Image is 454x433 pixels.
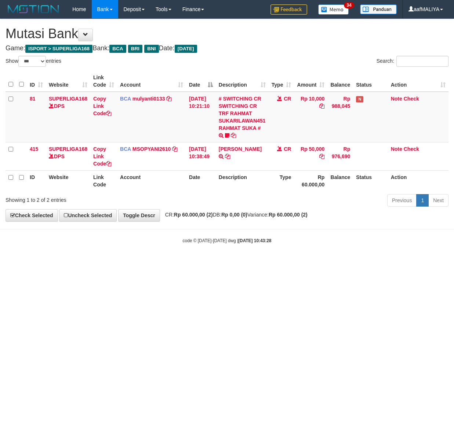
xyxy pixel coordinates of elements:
img: MOTION_logo.png [6,4,61,15]
span: CR: DB: Variance: [161,212,308,218]
a: Previous [387,194,417,207]
a: Check [404,96,419,102]
img: Button%20Memo.svg [318,4,349,15]
span: 415 [30,146,38,152]
span: Has Note [356,96,363,102]
th: ID: activate to sort column ascending [27,71,46,92]
th: Status [353,71,388,92]
strong: [DATE] 10:43:28 [238,238,271,243]
a: 1 [416,194,429,207]
td: Rp 976,690 [327,142,353,170]
strong: Rp 0,00 (0) [221,212,247,218]
th: Account: activate to sort column ascending [117,71,186,92]
a: Uncheck Selected [59,209,117,222]
th: Status [353,170,388,191]
select: Showentries [18,56,46,67]
th: Rp 60.000,00 [294,170,327,191]
th: Balance [327,71,353,92]
span: CR [284,146,291,152]
span: 34 [344,2,354,8]
th: Amount: activate to sort column ascending [294,71,327,92]
td: [DATE] 10:21:10 [186,92,216,142]
a: Copy Rp 10,000 to clipboard [319,103,324,109]
a: Note [391,146,402,152]
th: Date: activate to sort column descending [186,71,216,92]
td: Rp 988,045 [327,92,353,142]
strong: Rp 60.000,00 (2) [174,212,213,218]
th: Balance [327,170,353,191]
a: SUPERLIGA168 [49,96,87,102]
a: Note [391,96,402,102]
input: Search: [396,56,448,67]
small: code © [DATE]-[DATE] dwg | [183,238,272,243]
a: Check [404,146,419,152]
label: Show entries [6,56,61,67]
th: ID [27,170,46,191]
th: Description: activate to sort column ascending [216,71,269,92]
a: Copy # SWITCHING CR SWITCHING CR TRF RAHMAT SUKARILAWAN451 RAHMAT SUKA # to clipboard [231,132,236,138]
span: CR [284,96,291,102]
th: Link Code [90,170,117,191]
a: Copy mulyanti0133 to clipboard [166,96,171,102]
a: Copy Link Code [93,96,111,116]
span: ISPORT > SUPERLIGA168 [25,45,92,53]
a: # SWITCHING CR SWITCHING CR TRF RAHMAT SUKARILAWAN451 RAHMAT SUKA # [219,96,266,131]
th: Website: activate to sort column ascending [46,71,90,92]
td: [DATE] 10:38:49 [186,142,216,170]
th: Description [216,170,269,191]
a: Toggle Descr [118,209,160,222]
th: Date [186,170,216,191]
td: DPS [46,92,90,142]
strong: Rp 60.000,00 (2) [269,212,308,218]
img: Feedback.jpg [270,4,307,15]
a: mulyanti0133 [132,96,165,102]
th: Type [269,170,294,191]
a: SUPERLIGA168 [49,146,87,152]
td: DPS [46,142,90,170]
span: BNI [144,45,159,53]
a: MSOPYANI2610 [132,146,171,152]
a: Copy Rp 50,000 to clipboard [319,153,324,159]
td: Rp 50,000 [294,142,327,170]
a: Next [428,194,448,207]
label: Search: [377,56,448,67]
th: Type: activate to sort column ascending [269,71,294,92]
div: Showing 1 to 2 of 2 entries [6,193,184,204]
span: 81 [30,96,36,102]
th: Website [46,170,90,191]
h4: Game: Bank: Date: [6,45,448,52]
span: [DATE] [175,45,197,53]
a: Check Selected [6,209,58,222]
h1: Mutasi Bank [6,26,448,41]
img: panduan.png [360,4,397,14]
span: BCA [109,45,126,53]
a: Copy MSOPYANI2610 to clipboard [172,146,177,152]
th: Link Code: activate to sort column ascending [90,71,117,92]
th: Action: activate to sort column ascending [388,71,448,92]
a: Copy USMAN JAELANI to clipboard [225,153,230,159]
th: Account [117,170,186,191]
span: BCA [120,146,131,152]
a: Copy Link Code [93,146,111,167]
span: BCA [120,96,131,102]
a: [PERSON_NAME] [219,146,262,152]
td: Rp 10,000 [294,92,327,142]
span: BRI [128,45,142,53]
th: Action [388,170,448,191]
